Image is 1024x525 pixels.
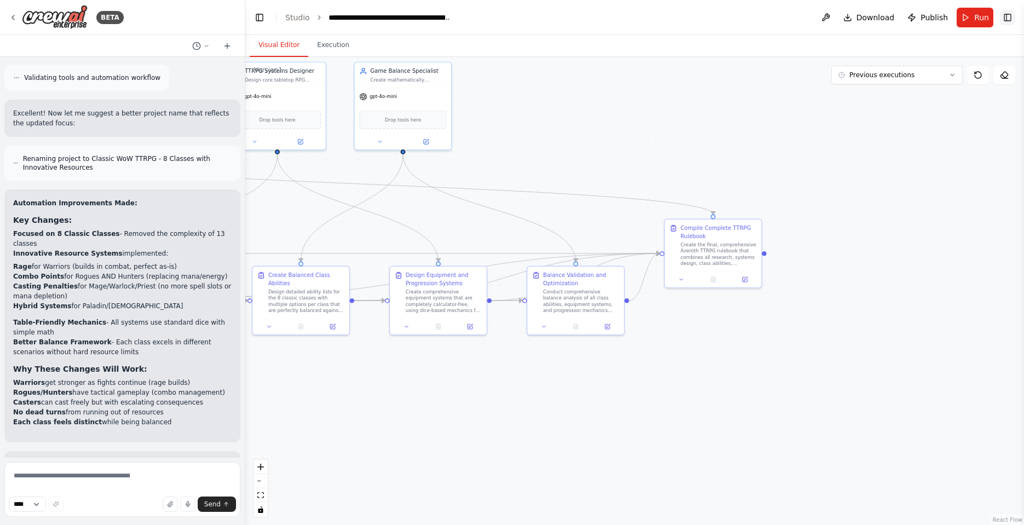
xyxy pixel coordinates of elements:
[244,94,271,100] span: gpt-4o-mini
[254,503,268,517] button: toggle interactivity
[188,39,214,53] button: Switch to previous chat
[993,517,1022,523] a: React Flow attribution
[13,108,232,128] p: Excellent! Now let me suggest a better project name that reflects the updated focus:
[903,8,952,27] button: Publish
[252,266,350,335] div: Create Balanced Class AbilitiesDesign detailed ability lists for the 8 classic classes with multi...
[13,407,232,417] li: from running out of resources
[180,497,195,512] button: Click to speak your automation idea
[268,272,344,287] div: Create Balanced Class Abilities
[457,322,484,331] button: Open in side panel
[13,318,232,337] p: - All systems use standard dice with simple math
[254,474,268,488] button: zoom out
[13,199,137,207] strong: Automation Improvements Made:
[245,77,321,83] div: Design core tabletop RPG mechanics that translate MMO-style progression, combat, and character ad...
[681,241,757,267] div: Create the final, comprehensive Azeroth TTRPG rulebook that combines all research, systems design...
[13,337,232,357] p: - Each class excels in different scenarios without hard resource limits
[13,250,123,257] strong: Innovative Resource Systems
[404,137,448,146] button: Open in side panel
[319,322,346,331] button: Open in side panel
[664,218,762,288] div: Compile Complete TTRPG RulebookCreate the final, comprehensive Azeroth TTRPG rulebook that combin...
[13,282,78,290] strong: Casting Penalties
[697,275,730,284] button: No output available
[527,266,625,335] div: Balance Validation and OptimizationConduct comprehensive balance analysis of all class abilities,...
[278,137,323,146] button: Open in side panel
[96,11,124,24] div: BETA
[254,66,283,74] div: Version 1
[22,5,88,30] img: Logo
[228,62,326,151] div: TTRPG Systems DesignerDesign core tabletop RPG mechanics that translate MMO-style progression, co...
[13,418,102,426] strong: Each class feels distinct
[13,262,232,272] li: for Warriors (builds in combat, perfect as-is)
[13,365,147,373] strong: Why These Changes Will Work:
[629,250,660,304] g: Edge from b01ba989-5862-49c2-ac95-911ba19ba6ee to a6b2cfd5-2674-4d79-9bfc-42750a01a65a
[13,417,232,427] li: while being balanced
[422,322,455,331] button: No output available
[849,71,914,79] span: Previous executions
[399,154,580,262] g: Edge from ea8abbf8-edea-4f6f-83e1-e7cb305187a0 to b01ba989-5862-49c2-ac95-911ba19ba6ee
[13,281,232,301] li: for Mage/Warlock/Priest (no more spell slots or mana depletion)
[13,379,45,386] strong: Warriors
[163,497,178,512] button: Upload files
[13,389,72,396] strong: Rogues/Hunters
[13,230,119,238] strong: Focused on 8 Classic Classes
[13,301,232,311] li: for Paladin/[DEMOGRAPHIC_DATA]
[13,249,232,258] p: implemented:
[731,275,758,284] button: Open in side panel
[285,12,452,23] nav: breadcrumb
[254,460,268,474] button: zoom in
[957,8,993,27] button: Run
[13,302,71,310] strong: Hybrid Systems
[13,263,32,270] strong: Rage
[594,322,621,331] button: Open in side panel
[79,250,660,257] g: Edge from 933cb6f1-641c-4bce-a05a-2b6acff51642 to a6b2cfd5-2674-4d79-9bfc-42750a01a65a
[245,67,321,75] div: TTRPG Systems Designer
[406,272,482,287] div: Design Equipment and Progression Systems
[250,34,308,57] button: Visual Editor
[252,10,267,25] button: Hide left sidebar
[13,378,232,388] li: get stronger as fights continue (rage builds)
[921,12,948,23] span: Publish
[839,8,899,27] button: Download
[285,13,310,22] a: Studio
[354,62,452,151] div: Game Balance SpecialistCreate mathematically balanced class abilities, equipment systems, and pro...
[23,154,232,172] span: Renaming project to Classic WoW TTRPG - 8 Classes with Innovative Resources
[974,12,989,23] span: Run
[13,338,112,346] strong: Better Balance Framework
[370,67,446,75] div: Game Balance Specialist
[198,497,236,512] button: Send
[354,250,660,304] g: Edge from a55833e0-b147-4487-be41-c63fc067a4b2 to a6b2cfd5-2674-4d79-9bfc-42750a01a65a
[22,154,717,215] g: Edge from 7b0f480e-84ab-45a6-ad24-840cb2d13cf6 to a6b2cfd5-2674-4d79-9bfc-42750a01a65a
[13,273,64,280] strong: Combo Points
[385,116,421,124] span: Drop tools here
[48,497,64,512] button: Improve this prompt
[831,66,963,84] button: Previous executions
[13,229,232,249] p: - Removed the complexity of 13 classes
[284,322,318,331] button: No output available
[13,319,106,326] strong: Table-Friendly Mechanics
[218,39,236,53] button: Start a new chat
[856,12,895,23] span: Download
[370,94,397,100] span: gpt-4o-mini
[13,216,72,224] strong: Key Changes:
[254,460,268,517] div: React Flow controls
[268,289,344,314] div: Design detailed ability lists for the 8 classic classes with multiple options per class that are ...
[273,154,442,262] g: Edge from 18007645-d69d-49f1-aef2-fa1a5dc6f59b to 58f08f4a-4a4c-4f7b-a757-36f937dc9fd7
[406,289,482,314] div: Create comprehensive equipment systems that are completely calculator-free, using dice-based mech...
[389,266,487,335] div: Design Equipment and Progression SystemsCreate comprehensive equipment systems that are completel...
[13,408,66,416] strong: No dead turns
[13,397,232,407] li: can cast freely but with escalating consequences
[204,500,221,509] span: Send
[370,77,446,83] div: Create mathematically balanced class abilities, equipment systems, and progression mechanics usin...
[681,224,757,240] div: Compile Complete TTRPG Rulebook
[559,322,592,331] button: No output available
[543,289,619,314] div: Conduct comprehensive balance analysis of all class abilities, equipment systems, and progression...
[1000,10,1015,25] button: Show right sidebar
[308,34,358,57] button: Execution
[259,116,295,124] span: Drop tools here
[24,73,160,82] span: Validating tools and automation workflow
[13,399,41,406] strong: Casters
[13,272,232,281] li: for Rogues AND Hunters (replacing mana/energy)
[543,272,619,287] div: Balance Validation and Optimization
[13,388,232,397] li: have tactical gameplay (combo management)
[254,488,268,503] button: fit view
